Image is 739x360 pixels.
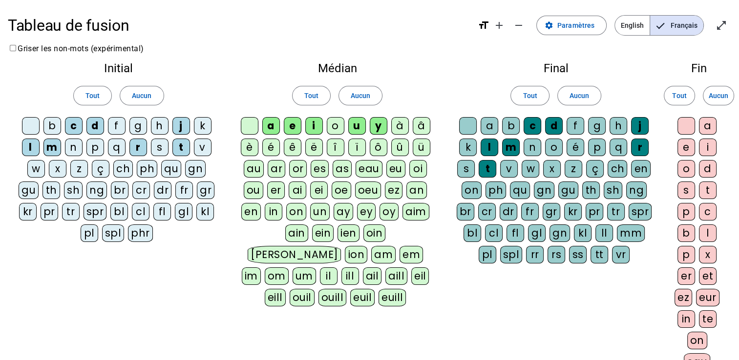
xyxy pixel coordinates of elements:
span: Aucun [351,90,370,101]
div: j [172,117,190,135]
div: gn [185,160,206,178]
span: Tout [672,90,686,101]
div: un [310,203,330,220]
div: n [65,139,83,156]
div: ch [608,160,627,178]
div: eau [356,160,382,178]
div: ain [285,224,308,242]
h2: Initial [16,62,221,74]
div: k [459,139,477,156]
div: spr [629,203,652,220]
div: c [699,203,717,220]
div: fr [175,181,193,199]
div: aill [385,267,407,285]
div: g [588,117,606,135]
div: ez [675,289,692,306]
div: il [320,267,338,285]
div: br [111,181,128,199]
div: l [22,139,40,156]
div: à [391,117,409,135]
div: ê [284,139,301,156]
div: ez [385,181,402,199]
div: spl [500,246,523,263]
button: Augmenter la taille de la police [489,16,509,35]
div: p [677,246,695,263]
div: ail [363,267,382,285]
div: l [699,224,717,242]
div: ë [305,139,323,156]
mat-icon: open_in_full [716,20,727,31]
div: dr [500,203,517,220]
div: ou [244,181,263,199]
h2: Fin [675,62,723,74]
div: b [502,117,520,135]
div: ouil [290,289,315,306]
div: ü [413,139,430,156]
div: ng [626,181,647,199]
div: f [108,117,126,135]
div: eill [265,289,286,306]
div: sh [64,181,83,199]
div: q [108,139,126,156]
div: spl [102,224,125,242]
div: ss [569,246,587,263]
div: en [631,160,651,178]
div: ô [370,139,387,156]
div: k [194,117,211,135]
div: x [699,246,717,263]
div: kl [196,203,214,220]
div: e [284,117,301,135]
div: gn [534,181,554,199]
div: f [567,117,584,135]
div: ll [595,224,613,242]
div: en [241,203,261,220]
div: ar [268,160,285,178]
div: th [42,181,60,199]
div: qu [510,181,530,199]
div: v [500,160,518,178]
div: gr [543,203,560,220]
div: gu [558,181,578,199]
button: Tout [510,86,549,105]
div: bl [110,203,128,220]
label: Griser les non-mots (expérimental) [8,44,144,53]
div: o [545,139,563,156]
div: on [286,203,306,220]
div: b [43,117,61,135]
div: aim [402,203,429,220]
div: er [267,181,285,199]
div: tt [591,246,608,263]
div: te [699,310,717,328]
div: on [687,332,707,349]
div: é [567,139,584,156]
span: Aucun [132,90,151,101]
div: ey [357,203,376,220]
div: o [327,117,344,135]
mat-icon: remove [513,20,525,31]
mat-button-toggle-group: Language selection [614,15,704,36]
div: h [610,117,627,135]
div: fr [521,203,539,220]
div: cr [132,181,150,199]
input: Griser les non-mots (expérimental) [10,45,16,51]
div: kl [574,224,591,242]
div: gu [19,181,39,199]
div: ng [86,181,107,199]
div: br [457,203,474,220]
span: Paramètres [557,20,594,31]
button: Aucun [703,86,734,105]
div: s [677,181,695,199]
div: qu [161,160,181,178]
mat-icon: settings [545,21,553,30]
div: oi [409,160,427,178]
span: Tout [85,90,100,101]
div: a [699,117,717,135]
div: om [265,267,289,285]
h2: Final [453,62,659,74]
div: n [524,139,541,156]
button: Entrer en plein écran [712,16,731,35]
div: l [481,139,498,156]
div: o [677,160,695,178]
span: English [615,16,650,35]
div: d [86,117,104,135]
